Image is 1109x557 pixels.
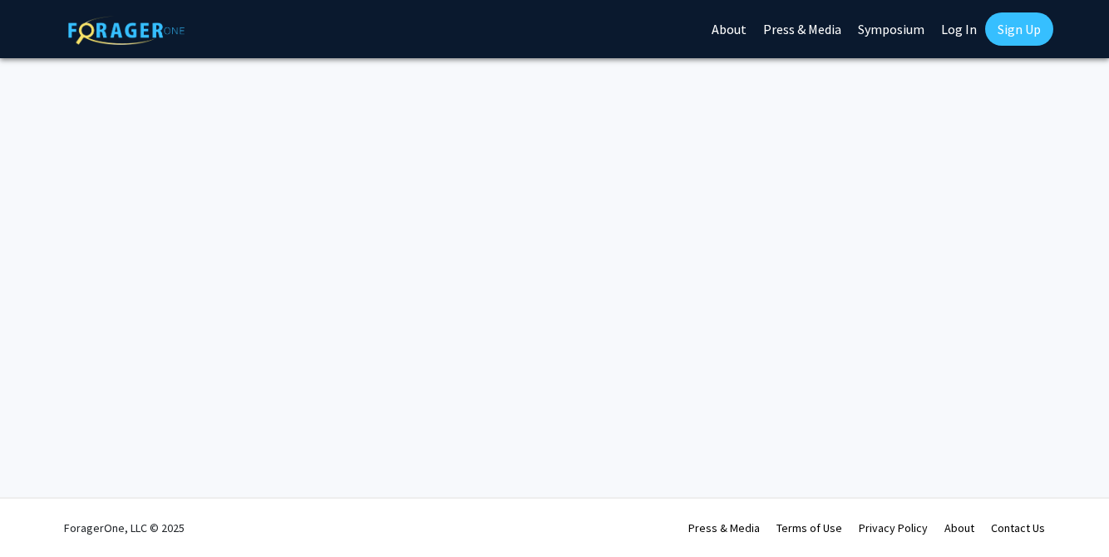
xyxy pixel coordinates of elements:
a: Privacy Policy [859,520,928,535]
a: Sign Up [985,12,1053,46]
a: Press & Media [688,520,760,535]
div: ForagerOne, LLC © 2025 [64,499,185,557]
a: Contact Us [991,520,1045,535]
a: About [944,520,974,535]
a: Terms of Use [776,520,842,535]
img: ForagerOne Logo [68,16,185,45]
